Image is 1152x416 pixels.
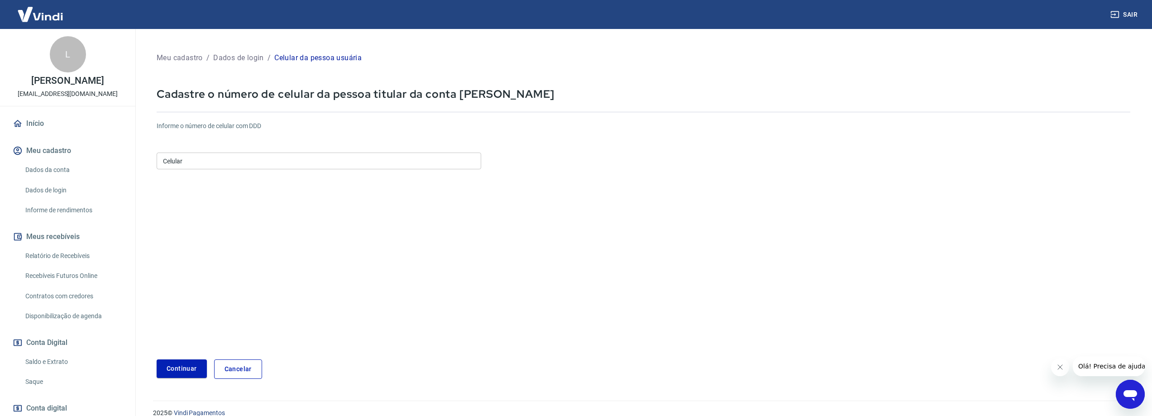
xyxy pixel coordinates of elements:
p: Dados de login [213,53,264,63]
a: Dados de login [22,181,124,200]
a: Saque [22,373,124,391]
button: Sair [1109,6,1141,23]
p: / [206,53,210,63]
iframe: Botão para abrir a janela de mensagens [1116,380,1145,409]
button: Meu cadastro [11,141,124,161]
a: Cancelar [214,359,262,379]
a: Informe de rendimentos [22,201,124,220]
iframe: Mensagem da empresa [1073,356,1145,376]
a: Recebíveis Futuros Online [22,267,124,285]
button: Conta Digital [11,333,124,353]
button: Continuar [157,359,207,378]
a: Disponibilização de agenda [22,307,124,325]
span: Olá! Precisa de ajuda? [5,6,76,14]
span: Conta digital [26,402,67,415]
img: Vindi [11,0,70,28]
p: [PERSON_NAME] [31,76,104,86]
p: Celular da pessoa usuária [274,53,362,63]
a: Saldo e Extrato [22,353,124,371]
a: Relatório de Recebíveis [22,247,124,265]
p: Meu cadastro [157,53,203,63]
button: Meus recebíveis [11,227,124,247]
iframe: Fechar mensagem [1051,358,1069,376]
p: Cadastre o número de celular da pessoa titular da conta [PERSON_NAME] [157,87,1130,101]
div: L [50,36,86,72]
a: Contratos com credores [22,287,124,306]
a: Dados da conta [22,161,124,179]
h6: Informe o número de celular com DDD [157,121,1130,131]
p: [EMAIL_ADDRESS][DOMAIN_NAME] [18,89,118,99]
a: Início [11,114,124,134]
p: / [268,53,271,63]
